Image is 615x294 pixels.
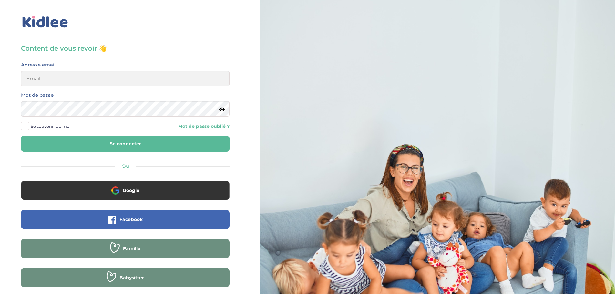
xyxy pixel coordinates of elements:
[21,181,230,200] button: Google
[21,91,54,99] label: Mot de passe
[122,163,129,169] span: Ou
[123,187,139,194] span: Google
[21,239,230,258] button: Famille
[21,15,69,29] img: logo_kidlee_bleu
[21,279,230,285] a: Babysitter
[21,71,230,86] input: Email
[123,245,140,252] span: Famille
[31,122,71,130] span: Se souvenir de moi
[21,136,230,152] button: Se connecter
[21,268,230,287] button: Babysitter
[119,216,143,223] span: Facebook
[21,210,230,229] button: Facebook
[21,61,56,69] label: Adresse email
[21,44,230,53] h3: Content de vous revoir 👋
[21,250,230,256] a: Famille
[21,192,230,198] a: Google
[130,123,230,129] a: Mot de passe oublié ?
[119,274,144,281] span: Babysitter
[111,186,119,194] img: google.png
[21,221,230,227] a: Facebook
[108,216,116,224] img: facebook.png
